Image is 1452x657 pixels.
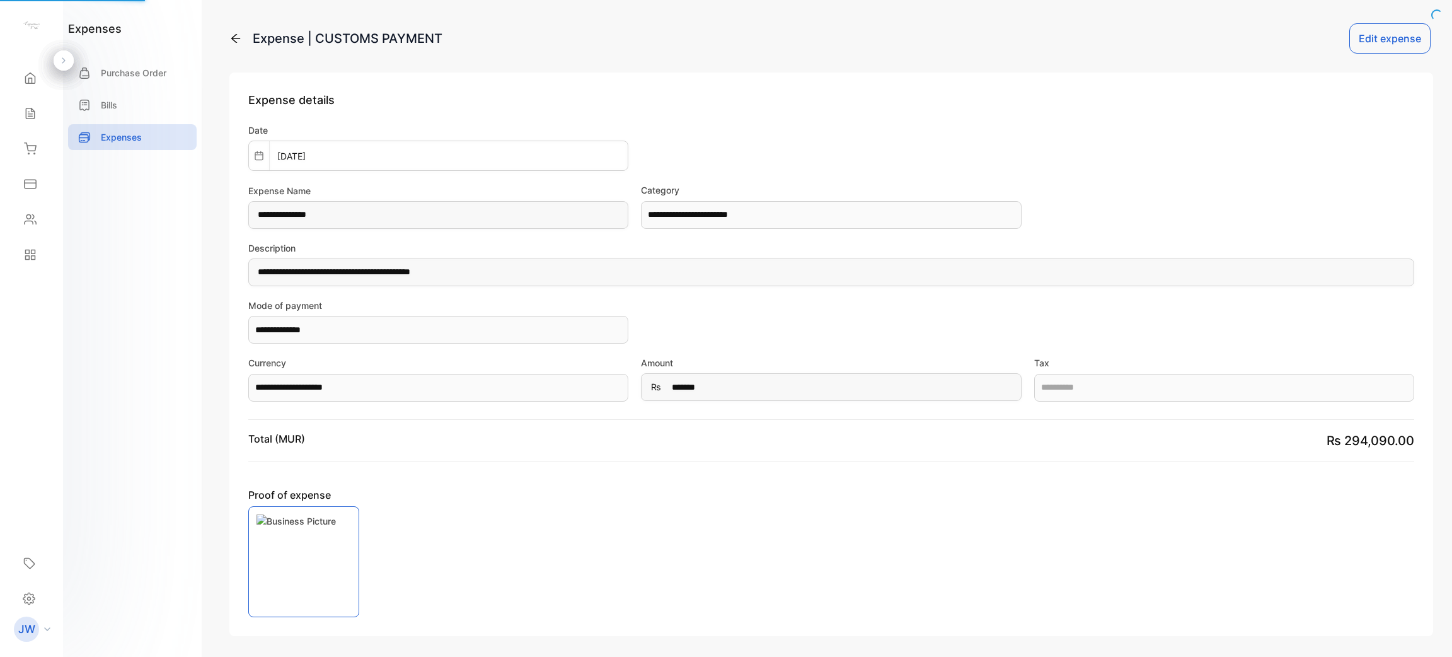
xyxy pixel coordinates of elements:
[641,183,1021,197] label: Category
[1034,356,1414,369] label: Tax
[101,66,166,79] p: Purchase Order
[248,91,1414,108] p: Expense details
[248,184,628,197] label: Expense Name
[253,29,442,48] div: Expense | CUSTOMS PAYMENT
[18,621,35,637] p: JW
[248,356,628,369] label: Currency
[68,124,197,150] a: Expenses
[68,20,122,37] h1: expenses
[1399,604,1452,657] iframe: LiveChat chat widget
[1349,23,1431,54] button: Edit expense
[248,241,1414,255] label: Description
[248,124,628,137] label: Date
[248,431,305,446] p: Total (MUR)
[651,380,661,393] span: ₨
[1327,433,1414,448] span: ₨ 294,090.00
[248,299,628,312] label: Mode of payment
[68,92,197,118] a: Bills
[256,515,351,609] img: Business Picture
[22,16,41,35] img: logo
[248,487,490,503] span: Proof of expense
[101,131,142,144] p: Expenses
[270,149,313,163] p: [DATE]
[68,60,197,86] a: Purchase Order
[641,356,1021,369] label: Amount
[101,98,117,112] p: Bills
